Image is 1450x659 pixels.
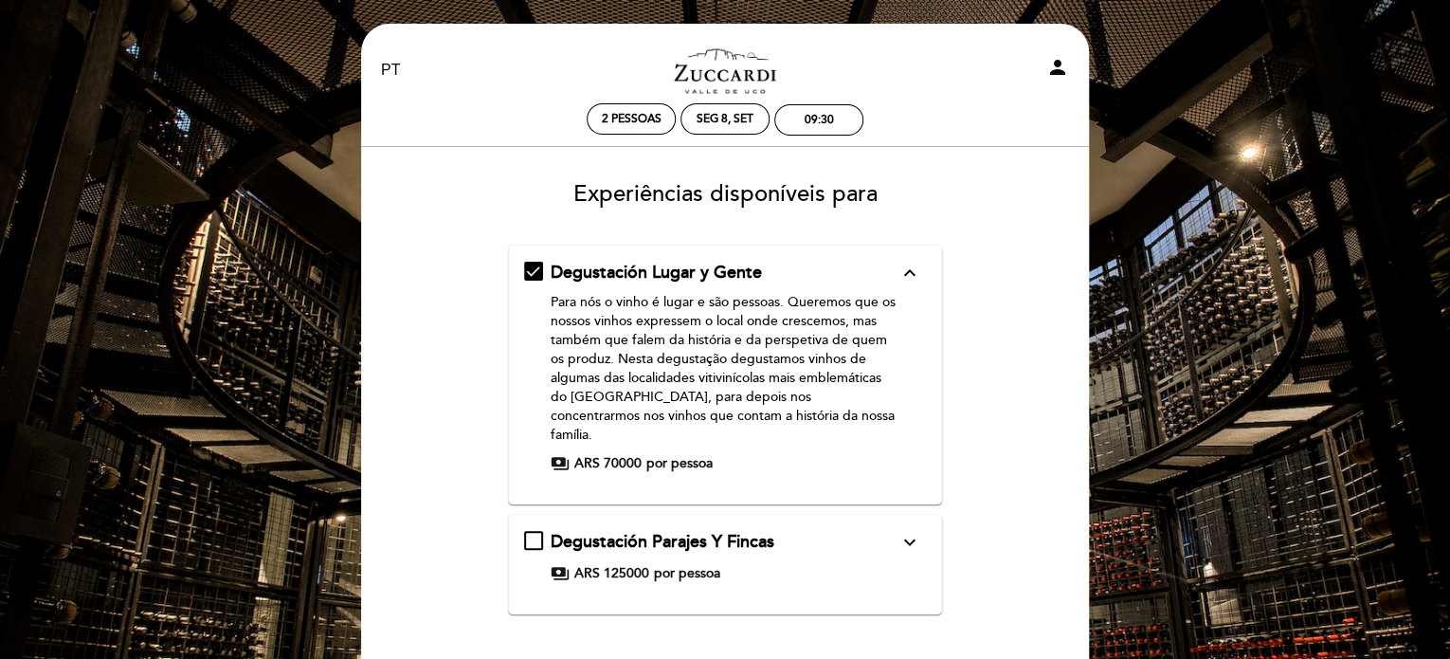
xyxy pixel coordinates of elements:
[551,262,762,283] span: Degustación Lugar y Gente
[897,531,920,554] i: expand_more
[574,564,649,583] span: ARS 125000
[1046,56,1069,79] i: person
[551,454,570,473] span: payments
[892,530,926,555] button: expand_more
[574,454,642,473] span: ARS 70000
[551,564,570,583] span: payments
[805,113,834,127] div: 09:30
[1046,56,1069,85] button: person
[524,530,927,583] md-checkbox: Degustación Parajes Y Fincas expand_more Os nossos vinhos locais provêm de setores com uma identi...
[697,112,753,126] div: Seg 8, set
[897,262,920,284] i: expand_less
[892,261,926,285] button: expand_less
[524,261,927,473] md-checkbox: Degustación Lugar y Gente expand_more Para nós o vinho é lugar e são pessoas. Queremos que os nos...
[551,531,774,552] span: Degustación Parajes Y Fincas
[551,293,898,445] div: Para nós o vinho é lugar e são pessoas. Queremos que os nossos vinhos expressem o local onde cres...
[573,180,878,208] span: Experiências disponíveis para
[646,454,713,473] span: por pessoa
[607,45,843,97] a: Zuccardi Valle de Uco - Turismo
[654,564,720,583] span: por pessoa
[602,112,662,126] span: 2 pessoas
